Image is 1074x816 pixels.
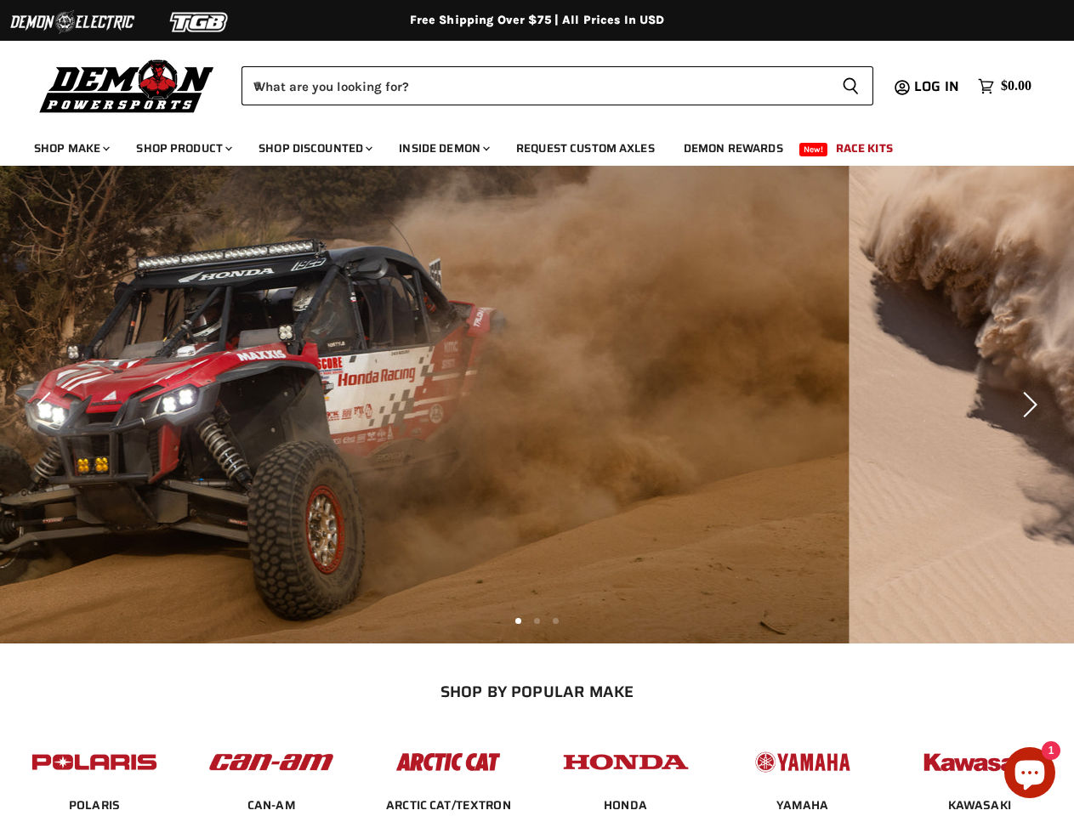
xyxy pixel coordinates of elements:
[386,797,511,813] a: ARCTIC CAT/TEXTRON
[21,124,1027,166] ul: Main menu
[386,131,500,166] a: Inside Demon
[776,797,829,814] span: YAMAHA
[136,6,264,38] img: TGB Logo 2
[828,66,873,105] button: Search
[671,131,796,166] a: Demon Rewards
[247,797,296,813] a: CAN-AM
[247,797,296,814] span: CAN-AM
[534,618,540,624] li: Page dot 2
[69,797,120,814] span: POLARIS
[948,797,1011,813] a: KAWASAKI
[999,747,1060,802] inbox-online-store-chat: Shopify online store chat
[21,683,1054,700] h2: SHOP BY POPULAR MAKE
[776,797,829,813] a: YAMAHA
[34,55,220,116] img: Demon Powersports
[21,131,120,166] a: Shop Make
[948,797,1011,814] span: KAWASAKI
[560,736,692,788] img: POPULAR_MAKE_logo_4_4923a504-4bac-4306-a1be-165a52280178.jpg
[515,618,521,624] li: Page dot 1
[242,66,828,105] input: When autocomplete results are available use up and down arrows to review and enter to select
[205,736,338,788] img: POPULAR_MAKE_logo_1_adc20308-ab24-48c4-9fac-e3c1a623d575.jpg
[386,797,511,814] span: ARCTIC CAT/TEXTRON
[969,74,1040,99] a: $0.00
[242,66,873,105] form: Product
[28,736,161,788] img: POPULAR_MAKE_logo_2_dba48cf1-af45-46d4-8f73-953a0f002620.jpg
[736,736,869,788] img: POPULAR_MAKE_logo_5_20258e7f-293c-4aac-afa8-159eaa299126.jpg
[69,797,120,813] a: POLARIS
[123,131,242,166] a: Shop Product
[906,79,969,94] a: Log in
[604,797,647,814] span: HONDA
[823,131,906,166] a: Race Kits
[246,131,383,166] a: Shop Discounted
[503,131,668,166] a: Request Custom Axles
[30,388,64,422] button: Previous
[9,6,136,38] img: Demon Electric Logo 2
[1010,388,1044,422] button: Next
[913,736,1046,788] img: POPULAR_MAKE_logo_6_76e8c46f-2d1e-4ecc-b320-194822857d41.jpg
[799,143,828,156] span: New!
[382,736,514,788] img: POPULAR_MAKE_logo_3_027535af-6171-4c5e-a9bc-f0eccd05c5d6.jpg
[604,797,647,813] a: HONDA
[553,618,559,624] li: Page dot 3
[914,76,959,97] span: Log in
[1001,78,1031,94] span: $0.00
